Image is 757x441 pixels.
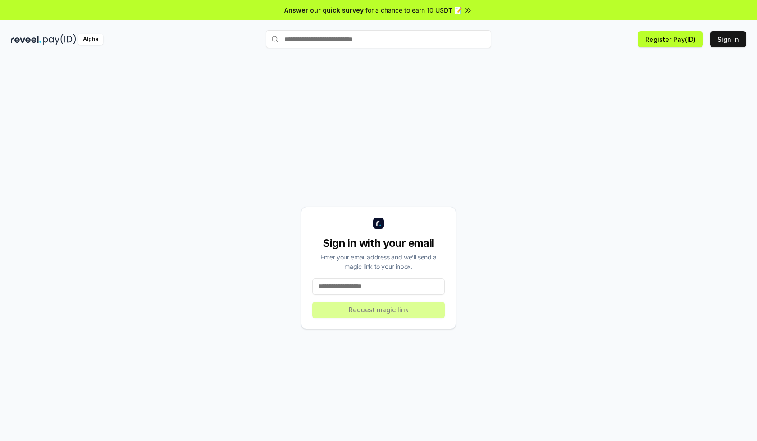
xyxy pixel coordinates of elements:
button: Register Pay(ID) [638,31,703,47]
div: Alpha [78,34,103,45]
img: logo_small [373,218,384,229]
div: Enter your email address and we’ll send a magic link to your inbox. [312,252,445,271]
button: Sign In [710,31,746,47]
span: for a chance to earn 10 USDT 📝 [365,5,462,15]
img: pay_id [43,34,76,45]
span: Answer our quick survey [284,5,364,15]
img: reveel_dark [11,34,41,45]
div: Sign in with your email [312,236,445,250]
